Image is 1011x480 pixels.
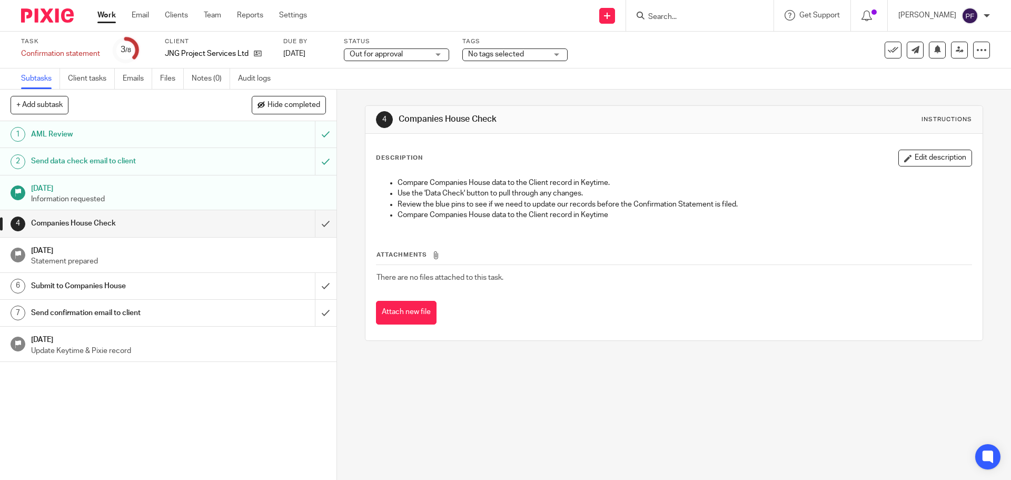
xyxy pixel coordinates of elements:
[21,68,60,89] a: Subtasks
[31,332,326,345] h1: [DATE]
[123,68,152,89] a: Emails
[283,50,305,57] span: [DATE]
[11,279,25,293] div: 6
[398,188,971,199] p: Use the 'Data Check' button to pull through any changes.
[31,126,213,142] h1: AML Review
[898,150,972,166] button: Edit description
[468,51,524,58] span: No tags selected
[11,306,25,320] div: 7
[160,68,184,89] a: Files
[267,101,320,110] span: Hide completed
[31,153,213,169] h1: Send data check email to client
[132,10,149,21] a: Email
[376,111,393,128] div: 4
[11,96,68,114] button: + Add subtask
[31,215,213,231] h1: Companies House Check
[647,13,742,22] input: Search
[31,194,326,204] p: Information requested
[376,252,427,258] span: Attachments
[204,10,221,21] a: Team
[962,7,978,24] img: svg%3E
[31,305,213,321] h1: Send confirmation email to client
[121,44,131,56] div: 3
[68,68,115,89] a: Client tasks
[398,199,971,210] p: Review the blue pins to see if we need to update our records before the Confirmation Statement is...
[398,210,971,220] p: Compare Companies House data to the Client record in Keytime
[165,37,270,46] label: Client
[237,10,263,21] a: Reports
[31,346,326,356] p: Update Keytime & Pixie record
[238,68,279,89] a: Audit logs
[21,8,74,23] img: Pixie
[125,47,131,53] small: /8
[462,37,568,46] label: Tags
[165,10,188,21] a: Clients
[279,10,307,21] a: Settings
[192,68,230,89] a: Notes (0)
[11,127,25,142] div: 1
[21,37,100,46] label: Task
[376,301,437,325] button: Attach new file
[31,278,213,294] h1: Submit to Companies House
[344,37,449,46] label: Status
[376,154,423,162] p: Description
[252,96,326,114] button: Hide completed
[350,51,403,58] span: Out for approval
[898,10,956,21] p: [PERSON_NAME]
[21,48,100,59] div: Confirmation statement
[97,10,116,21] a: Work
[31,181,326,194] h1: [DATE]
[31,243,326,256] h1: [DATE]
[11,154,25,169] div: 2
[11,217,25,231] div: 4
[283,37,331,46] label: Due by
[165,48,249,59] p: JNG Project Services Ltd
[921,115,972,124] div: Instructions
[398,178,971,188] p: Compare Companies House data to the Client record in Keytime.
[31,256,326,267] p: Statement prepared
[799,12,840,19] span: Get Support
[399,114,697,125] h1: Companies House Check
[376,274,503,281] span: There are no files attached to this task.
